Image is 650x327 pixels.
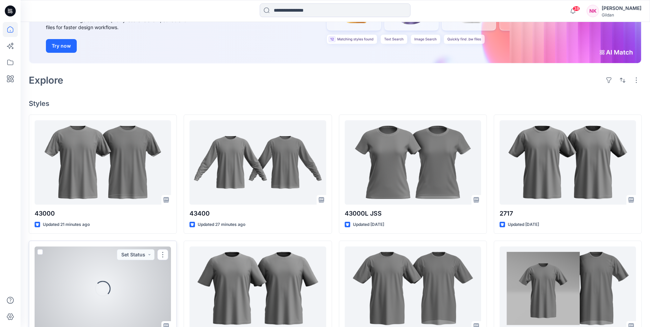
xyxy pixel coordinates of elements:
[508,221,539,228] p: Updated [DATE]
[573,6,580,11] span: 38
[189,209,326,218] p: 43400
[29,75,63,86] h2: Explore
[35,120,171,204] a: 43000
[500,120,636,204] a: 2717
[46,39,77,53] button: Try now
[500,209,636,218] p: 2717
[29,99,642,108] h4: Styles
[602,4,641,12] div: [PERSON_NAME]
[198,221,245,228] p: Updated 27 minutes ago
[345,209,481,218] p: 43000L JSS
[43,221,90,228] p: Updated 21 minutes ago
[587,5,599,17] div: NK
[353,221,384,228] p: Updated [DATE]
[602,12,641,17] div: Gildan
[35,209,171,218] p: 43000
[345,120,481,204] a: 43000L JSS
[46,16,200,31] div: Use text or image search to quickly locate relevant, editable .bw files for faster design workflows.
[189,120,326,204] a: 43400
